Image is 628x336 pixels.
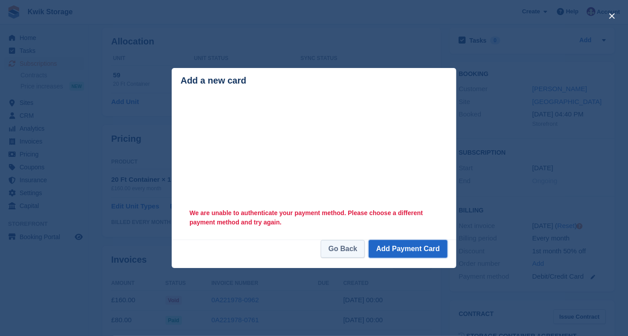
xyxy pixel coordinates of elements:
button: close [605,9,619,23]
div: We are unable to authenticate your payment method. Please choose a different payment method and t... [181,204,447,229]
iframe: Secure payment input frame [179,95,449,206]
div: Add a new card [181,76,447,86]
button: Add Payment Card [369,240,447,258]
a: Go Back [321,240,365,258]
